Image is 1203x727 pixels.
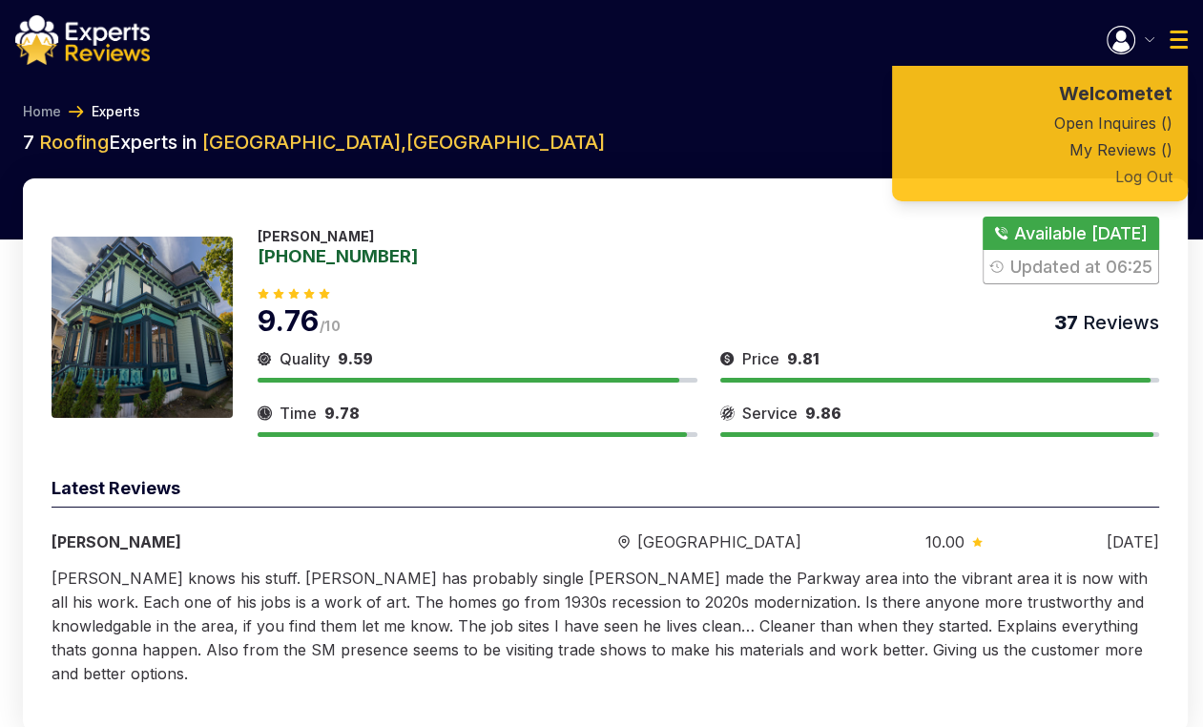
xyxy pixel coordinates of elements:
[23,102,61,121] a: Home
[39,131,109,154] span: Roofing
[52,475,1159,508] div: Latest Reviews
[52,530,494,553] div: [PERSON_NAME]
[805,404,841,423] span: 9.86
[1107,530,1159,553] div: [DATE]
[972,537,983,547] img: slider icon
[1078,311,1159,334] span: Reviews
[258,347,272,370] img: slider icon
[618,535,630,550] img: slider icon
[720,402,735,425] img: slider icon
[892,110,1188,136] a: Open Inquires ( )
[1170,31,1188,49] img: Menu Icon
[92,102,140,121] a: Experts
[637,530,801,553] span: [GEOGRAPHIC_DATA]
[892,77,1188,110] a: Welcome tet
[15,15,150,65] img: logo
[787,349,819,368] span: 9.81
[1054,311,1078,334] span: 37
[15,102,1188,121] nav: Breadcrumb
[258,247,418,264] a: [PHONE_NUMBER]
[892,163,1188,190] button: Log Out
[258,303,320,338] span: 9.76
[280,402,317,425] span: Time
[23,129,1188,156] h2: 7 Experts in
[1107,26,1135,54] img: Menu Icon
[258,402,272,425] img: slider icon
[742,347,779,370] span: Price
[258,228,418,244] p: [PERSON_NAME]
[1145,37,1154,42] img: Menu Icon
[320,318,341,334] span: /10
[720,347,735,370] img: slider icon
[892,136,1188,163] a: My Reviews ( )
[324,404,360,423] span: 9.78
[52,569,1148,683] span: [PERSON_NAME] knows his stuff. [PERSON_NAME] has probably single [PERSON_NAME] made the Parkway a...
[338,349,373,368] span: 9.59
[280,347,330,370] span: Quality
[52,237,233,418] img: 175933056172119.jpeg
[925,530,964,553] span: 10.00
[742,402,798,425] span: Service
[202,131,605,154] span: [GEOGRAPHIC_DATA] , [GEOGRAPHIC_DATA]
